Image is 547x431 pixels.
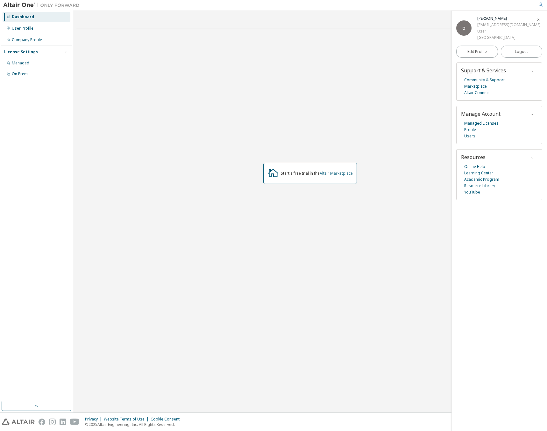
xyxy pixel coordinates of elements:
[281,171,353,176] div: Start a free trial in the
[464,77,505,83] a: Community & Support
[70,419,79,425] img: youtube.svg
[39,419,45,425] img: facebook.svg
[12,14,34,19] div: Dashboard
[464,120,499,127] a: Managed Licenses
[464,90,490,96] a: Altair Connect
[85,422,183,427] p: © 2025 Altair Engineering, Inc. All Rights Reserved.
[464,183,495,189] a: Resource Library
[85,417,104,422] div: Privacy
[461,110,501,117] span: Manage Account
[151,417,183,422] div: Cookie Consent
[456,46,498,58] a: Edit Profile
[467,49,487,54] span: Edit Profile
[464,127,476,133] a: Profile
[12,71,28,77] div: On Prem
[320,171,353,176] a: Altair Marketplace
[464,164,485,170] a: Online Help
[464,83,487,90] a: Marketplace
[464,176,499,183] a: Academic Program
[3,2,83,8] img: Altair One
[461,154,486,161] span: Resources
[12,26,33,31] div: User Profile
[461,67,506,74] span: Support & Services
[477,28,541,34] div: User
[12,37,42,42] div: Company Profile
[2,419,35,425] img: altair_logo.svg
[477,22,541,28] div: [EMAIL_ADDRESS][DOMAIN_NAME]
[477,15,541,22] div: Oskar Ezelius
[12,61,29,66] div: Managed
[464,133,475,139] a: Users
[60,419,66,425] img: linkedin.svg
[464,189,480,195] a: YouTube
[464,170,493,176] a: Learning Center
[462,26,465,31] span: O
[4,49,38,55] div: License Settings
[104,417,151,422] div: Website Terms of Use
[501,46,543,58] button: Logout
[477,34,541,41] div: [GEOGRAPHIC_DATA]
[49,419,56,425] img: instagram.svg
[515,48,528,55] span: Logout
